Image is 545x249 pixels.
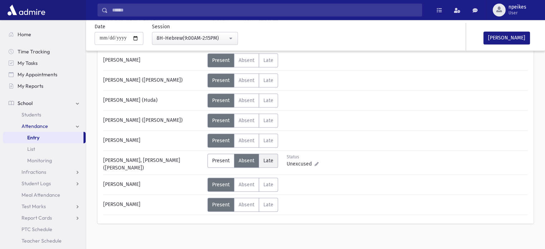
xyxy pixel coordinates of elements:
[239,182,254,188] span: Absent
[18,71,57,78] span: My Appointments
[212,57,230,63] span: Present
[3,97,86,109] a: School
[3,201,86,212] a: Test Marks
[3,155,86,166] a: Monitoring
[18,48,50,55] span: Time Tracking
[212,182,230,188] span: Present
[3,178,86,189] a: Student Logs
[263,57,273,63] span: Late
[263,97,273,104] span: Late
[18,100,33,106] span: School
[212,158,230,164] span: Present
[212,97,230,104] span: Present
[108,4,422,16] input: Search
[100,154,207,172] div: [PERSON_NAME], [PERSON_NAME] ([PERSON_NAME])
[207,154,278,168] div: AttTypes
[95,23,105,30] label: Date
[152,23,170,30] label: Session
[207,178,278,192] div: AttTypes
[207,114,278,128] div: AttTypes
[212,118,230,124] span: Present
[100,73,207,87] div: [PERSON_NAME] ([PERSON_NAME])
[212,138,230,144] span: Present
[21,123,48,129] span: Attendance
[263,158,273,164] span: Late
[3,46,86,57] a: Time Tracking
[18,83,43,89] span: My Reports
[21,111,41,118] span: Students
[239,97,254,104] span: Absent
[3,80,86,92] a: My Reports
[27,157,52,164] span: Monitoring
[508,10,526,16] span: User
[18,31,31,38] span: Home
[239,202,254,208] span: Absent
[3,109,86,120] a: Students
[508,4,526,10] span: npeikes
[3,166,86,178] a: Infractions
[263,182,273,188] span: Late
[287,154,319,160] div: Status
[207,53,278,67] div: AttTypes
[3,29,86,40] a: Home
[21,192,60,198] span: Meal Attendance
[3,143,86,155] a: List
[3,57,86,69] a: My Tasks
[263,202,273,208] span: Late
[100,134,207,148] div: [PERSON_NAME]
[3,69,86,80] a: My Appointments
[21,203,46,210] span: Test Marks
[152,32,238,45] button: 8H-Hebrew(9:00AM-2:15PM)
[239,158,254,164] span: Absent
[100,178,207,192] div: [PERSON_NAME]
[21,215,52,221] span: Report Cards
[3,224,86,235] a: PTC Schedule
[3,132,83,143] a: Entry
[3,189,86,201] a: Meal Attendance
[239,77,254,83] span: Absent
[212,202,230,208] span: Present
[18,60,38,66] span: My Tasks
[100,94,207,107] div: [PERSON_NAME] (Huda)
[21,226,52,233] span: PTC Schedule
[239,57,254,63] span: Absent
[157,34,228,42] div: 8H-Hebrew(9:00AM-2:15PM)
[263,118,273,124] span: Late
[6,3,47,17] img: AdmirePro
[3,212,86,224] a: Report Cards
[263,138,273,144] span: Late
[100,53,207,67] div: [PERSON_NAME]
[207,198,278,212] div: AttTypes
[212,77,230,83] span: Present
[483,32,530,44] button: [PERSON_NAME]
[3,235,86,246] a: Teacher Schedule
[287,160,315,168] span: Unexcused
[207,73,278,87] div: AttTypes
[27,134,39,141] span: Entry
[21,169,46,175] span: Infractions
[100,198,207,212] div: [PERSON_NAME]
[207,94,278,107] div: AttTypes
[263,77,273,83] span: Late
[239,138,254,144] span: Absent
[3,120,86,132] a: Attendance
[207,134,278,148] div: AttTypes
[21,238,62,244] span: Teacher Schedule
[100,114,207,128] div: [PERSON_NAME] ([PERSON_NAME])
[239,118,254,124] span: Absent
[21,180,51,187] span: Student Logs
[27,146,35,152] span: List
